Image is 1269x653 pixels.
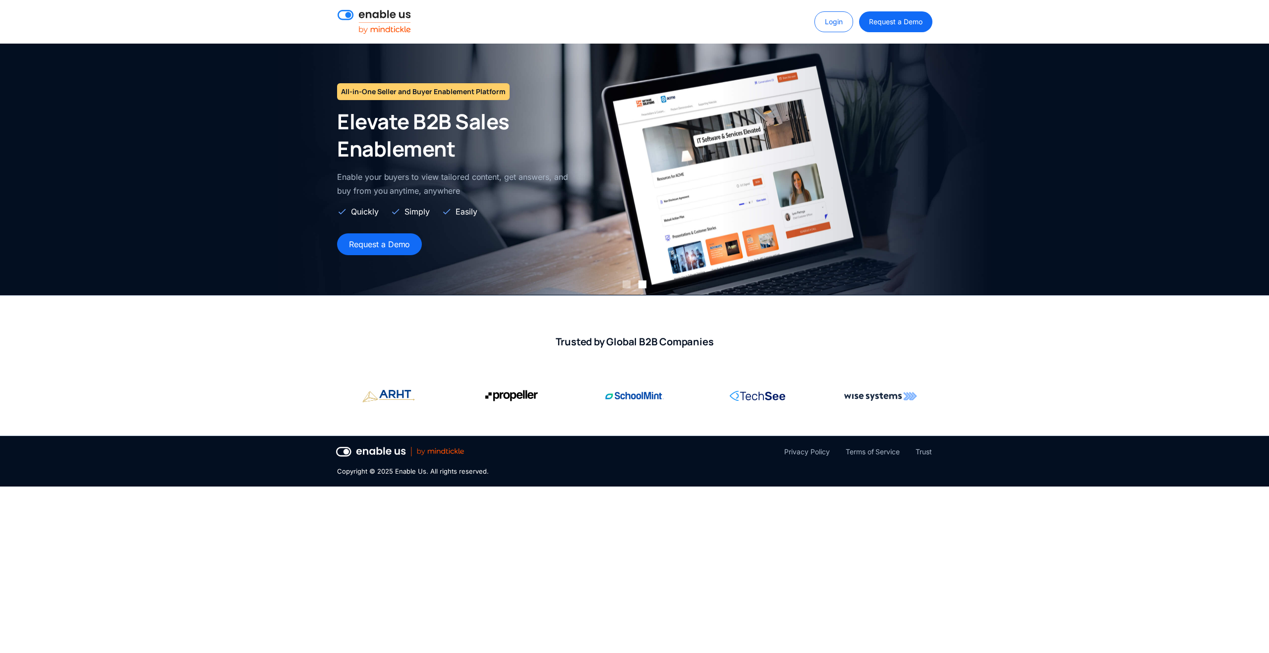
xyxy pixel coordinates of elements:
a: Terms of Service [846,446,900,458]
img: Propeller Aero corporate logo [485,386,538,406]
img: SchoolMint corporate logo [605,386,664,406]
h2: Elevate B2B Sales Enablement [337,108,574,162]
a: Request a Demo [859,11,932,32]
img: RingCentral corporate logo [730,386,785,406]
img: Check Icon [442,207,452,217]
a: Privacy Policy [784,446,829,458]
a: Trust [916,446,932,458]
div: Simply [404,206,430,218]
div: Show slide 2 of 2 [638,280,646,288]
iframe: Qualified Messenger [1094,467,1269,653]
img: Check Icon [391,207,401,217]
a: Login [814,11,853,32]
img: Propeller Aero corporate logo [362,386,415,406]
img: Wise Systems corporate logo [844,386,917,406]
h2: Trusted by Global B2B Companies [337,335,932,348]
div: Copyright © 2025 Enable Us. All rights reserved. [337,467,489,477]
p: Enable your buyers to view tailored content, get answers, and buy from you anytime, anywhere [337,170,574,198]
a: Request a Demo [337,233,422,255]
img: Check Icon [337,207,347,217]
div: Show slide 1 of 2 [623,280,631,288]
div: Easily [456,206,477,218]
div: Quickly [351,206,379,218]
h1: All-in-One Seller and Buyer Enablement Platform [337,83,510,100]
